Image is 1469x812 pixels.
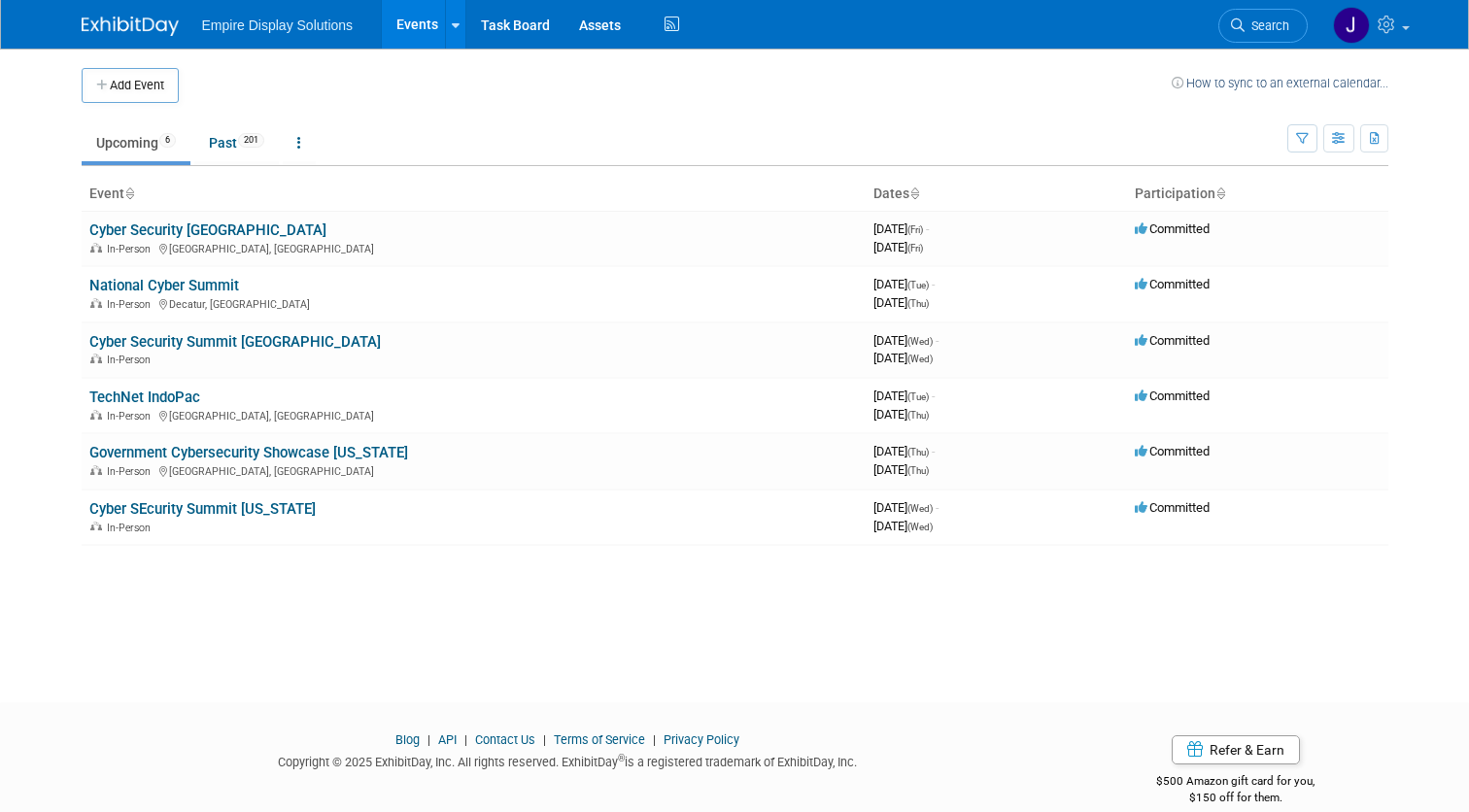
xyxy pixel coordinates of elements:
[89,277,239,294] a: National Cyber Summit
[664,732,739,747] a: Privacy Policy
[82,749,1054,771] div: Copyright © 2025 ExhibitDay, Inc. All rights reserved. ExhibitDay is a registered trademark of Ex...
[1127,178,1388,211] th: Participation
[907,465,929,476] span: (Thu)
[907,503,933,514] span: (Wed)
[89,462,858,478] div: [GEOGRAPHIC_DATA], [GEOGRAPHIC_DATA]
[907,224,923,235] span: (Fri)
[538,732,551,747] span: |
[873,221,929,236] span: [DATE]
[90,298,102,308] img: In-Person Event
[124,186,134,201] a: Sort by Event Name
[1135,277,1210,291] span: Committed
[648,732,661,747] span: |
[438,732,457,747] a: API
[90,354,102,363] img: In-Person Event
[932,444,935,458] span: -
[107,243,156,255] span: In-Person
[89,444,408,461] a: Government Cybersecurity Showcase [US_STATE]
[82,17,179,36] img: ExhibitDay
[107,298,156,311] span: In-Person
[873,351,933,365] span: [DATE]
[194,124,279,161] a: Past201
[932,277,935,291] span: -
[159,133,176,148] span: 6
[82,68,179,103] button: Add Event
[202,17,354,33] span: Empire Display Solutions
[1172,76,1388,90] a: How to sync to an external calendar...
[89,333,381,351] a: Cyber Security Summit [GEOGRAPHIC_DATA]
[475,732,535,747] a: Contact Us
[1135,500,1210,515] span: Committed
[873,295,929,310] span: [DATE]
[82,124,190,161] a: Upcoming6
[395,732,420,747] a: Blog
[82,178,866,211] th: Event
[89,407,858,423] div: [GEOGRAPHIC_DATA], [GEOGRAPHIC_DATA]
[907,522,933,532] span: (Wed)
[873,500,939,515] span: [DATE]
[873,462,929,477] span: [DATE]
[873,519,933,533] span: [DATE]
[1083,761,1388,805] div: $500 Amazon gift card for you,
[423,732,435,747] span: |
[1245,18,1289,33] span: Search
[907,298,929,309] span: (Thu)
[107,410,156,423] span: In-Person
[936,333,939,348] span: -
[89,295,858,311] div: Decatur, [GEOGRAPHIC_DATA]
[1215,186,1225,201] a: Sort by Participation Type
[90,243,102,253] img: In-Person Event
[90,410,102,420] img: In-Person Event
[907,354,933,364] span: (Wed)
[1135,444,1210,458] span: Committed
[238,133,264,148] span: 201
[618,753,625,763] sup: ®
[907,391,929,402] span: (Tue)
[460,732,472,747] span: |
[873,277,935,291] span: [DATE]
[107,522,156,534] span: In-Person
[89,240,858,255] div: [GEOGRAPHIC_DATA], [GEOGRAPHIC_DATA]
[932,389,935,403] span: -
[89,500,316,518] a: Cyber SEcurity Summit [US_STATE]
[1333,7,1370,44] img: Jane Paolucci
[90,465,102,475] img: In-Person Event
[1218,9,1308,43] a: Search
[873,333,939,348] span: [DATE]
[1083,790,1388,806] div: $150 off for them.
[1172,735,1300,764] a: Refer & Earn
[873,240,923,254] span: [DATE]
[907,280,929,290] span: (Tue)
[107,465,156,478] span: In-Person
[866,178,1127,211] th: Dates
[873,389,935,403] span: [DATE]
[107,354,156,366] span: In-Person
[936,500,939,515] span: -
[907,336,933,347] span: (Wed)
[89,389,200,406] a: TechNet IndoPac
[907,447,929,457] span: (Thu)
[554,732,645,747] a: Terms of Service
[90,522,102,531] img: In-Person Event
[1135,333,1210,348] span: Committed
[1135,389,1210,403] span: Committed
[926,221,929,236] span: -
[907,410,929,421] span: (Thu)
[1135,221,1210,236] span: Committed
[909,186,919,201] a: Sort by Start Date
[89,221,326,239] a: Cyber Security [GEOGRAPHIC_DATA]
[873,407,929,422] span: [DATE]
[907,243,923,254] span: (Fri)
[873,444,935,458] span: [DATE]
